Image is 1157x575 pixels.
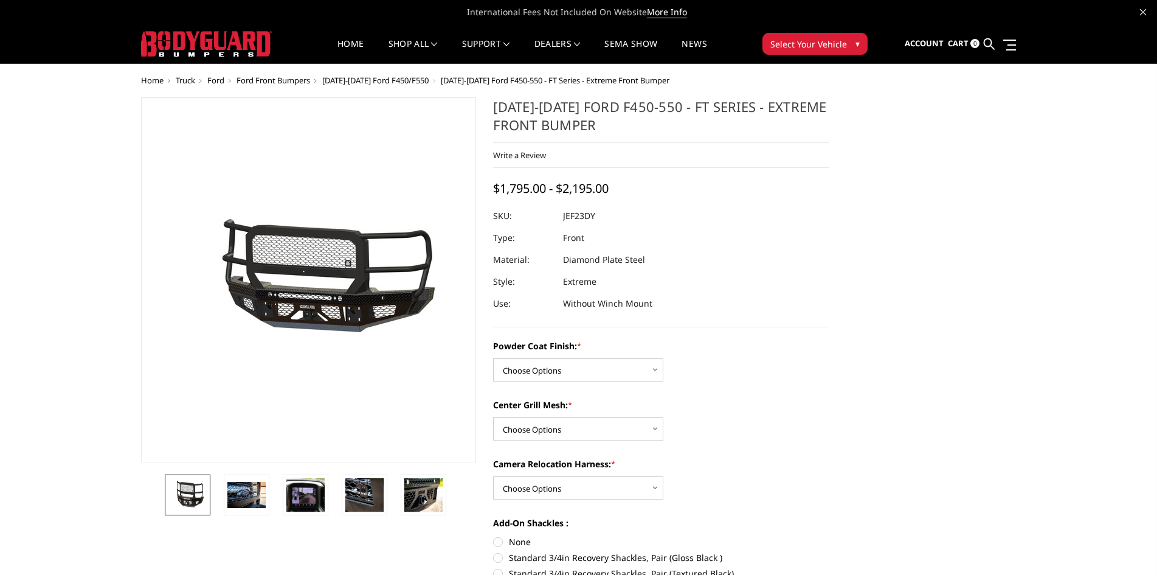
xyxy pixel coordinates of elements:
a: News [682,40,706,63]
a: Dealers [534,40,581,63]
dt: SKU: [493,205,554,227]
dt: Type: [493,227,554,249]
img: 2023-2025 Ford F450-550 - FT Series - Extreme Front Bumper [345,478,384,512]
span: Account [905,38,944,49]
img: 2023-2025 Ford F450-550 - FT Series - Extreme Front Bumper [168,478,207,512]
dd: Diamond Plate Steel [563,249,645,271]
dd: Extreme [563,271,596,293]
span: Cart [948,38,969,49]
label: Center Grill Mesh: [493,399,829,411]
h1: [DATE]-[DATE] Ford F450-550 - FT Series - Extreme Front Bumper [493,97,829,143]
a: Write a Review [493,150,546,161]
a: [DATE]-[DATE] Ford F450/F550 [322,75,429,86]
span: 0 [970,39,979,48]
dd: Front [563,227,584,249]
a: Ford Front Bumpers [237,75,310,86]
a: 2023-2025 Ford F450-550 - FT Series - Extreme Front Bumper [141,97,477,462]
a: Support [462,40,510,63]
label: None [493,535,829,548]
img: 2023-2025 Ford F450-550 - FT Series - Extreme Front Bumper [404,478,443,512]
a: Account [905,27,944,60]
img: Clear View Camera: Relocate your front camera and keep the functionality completely. [286,478,325,512]
a: Ford [207,75,224,86]
a: Cart 0 [948,27,979,60]
span: $1,795.00 - $2,195.00 [493,180,609,197]
a: More Info [647,6,687,18]
a: Home [337,40,364,63]
dt: Style: [493,271,554,293]
a: SEMA Show [604,40,657,63]
dd: Without Winch Mount [563,293,652,315]
span: ▾ [855,37,860,50]
dt: Material: [493,249,554,271]
span: Select Your Vehicle [770,38,847,51]
label: Add-On Shackles : [493,517,829,529]
img: BODYGUARD BUMPERS [141,31,272,57]
label: Camera Relocation Harness: [493,458,829,470]
dd: JEF23DY [563,205,595,227]
a: shop all [389,40,438,63]
a: Home [141,75,164,86]
img: 2023-2025 Ford F450-550 - FT Series - Extreme Front Bumper [156,209,460,351]
dt: Use: [493,293,554,315]
span: [DATE]-[DATE] Ford F450-550 - FT Series - Extreme Front Bumper [441,75,669,86]
label: Powder Coat Finish: [493,340,829,352]
label: Standard 3/4in Recovery Shackles, Pair (Gloss Black ) [493,551,829,564]
a: Truck [176,75,195,86]
button: Select Your Vehicle [762,33,868,55]
img: 2023-2025 Ford F450-550 - FT Series - Extreme Front Bumper [227,482,266,507]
